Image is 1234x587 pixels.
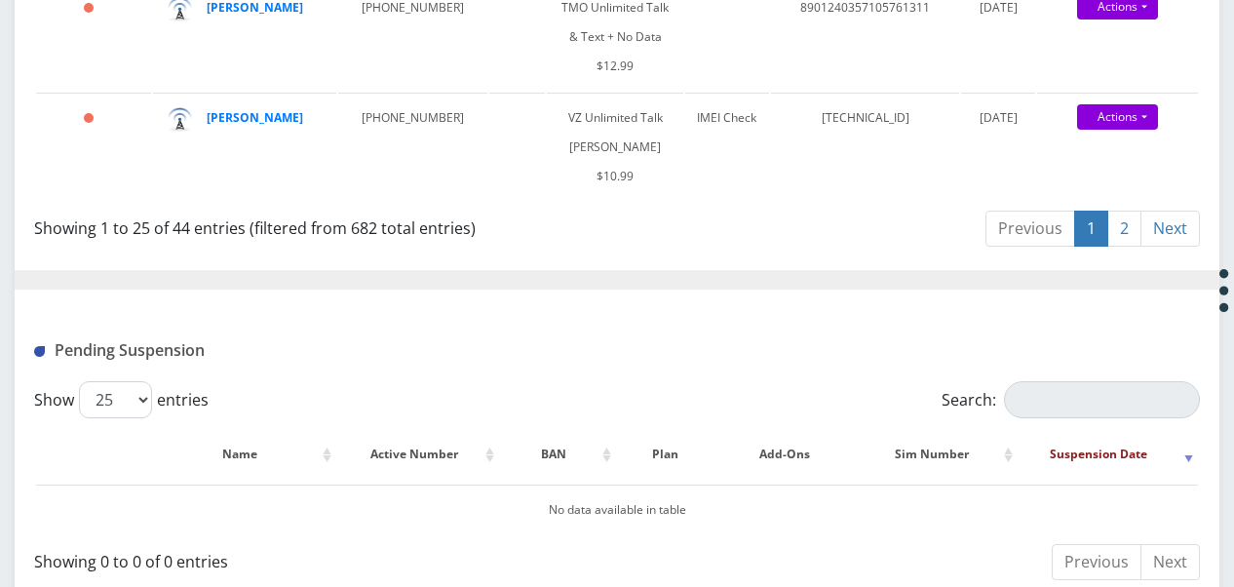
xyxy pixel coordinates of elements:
[942,381,1200,418] label: Search:
[1140,211,1200,247] a: Next
[1140,544,1200,580] a: Next
[338,93,487,201] td: [PHONE_NUMBER]
[857,426,1018,483] th: Sim Number: activate to sort column ascending
[771,93,960,201] td: [TECHNICAL_ID]
[1020,426,1198,483] th: Suspension Date: activate to sort column ascending
[713,426,854,483] th: Add-Ons
[207,109,303,126] a: [PERSON_NAME]
[34,346,45,357] img: Pending Suspension
[695,103,759,133] div: IMEI Check
[34,209,602,240] div: Showing 1 to 25 of 44 entries (filtered from 682 total entries)
[153,426,336,483] th: Name: activate to sort column ascending
[618,426,713,483] th: Plan
[34,381,209,418] label: Show entries
[1074,211,1108,247] a: 1
[1077,104,1158,130] a: Actions
[985,211,1075,247] a: Previous
[338,426,499,483] th: Active Number: activate to sort column ascending
[501,426,615,483] th: BAN: activate to sort column ascending
[547,93,683,201] td: VZ Unlimited Talk [PERSON_NAME] $10.99
[980,109,1018,126] span: [DATE]
[1004,381,1200,418] input: Search:
[34,542,602,573] div: Showing 0 to 0 of 0 entries
[79,381,152,418] select: Showentries
[1107,211,1141,247] a: 2
[1052,544,1141,580] a: Previous
[36,485,1198,534] td: No data available in table
[34,341,404,360] h1: Pending Suspension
